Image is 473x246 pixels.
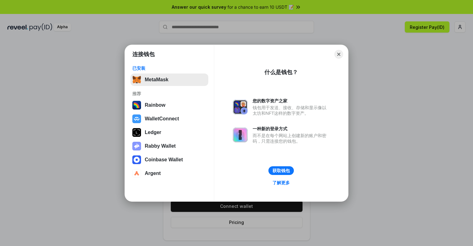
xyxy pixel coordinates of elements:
img: svg+xml,%3Csvg%20width%3D%2228%22%20height%3D%2228%22%20viewBox%3D%220%200%2028%2028%22%20fill%3D... [132,155,141,164]
img: svg+xml,%3Csvg%20fill%3D%22none%22%20height%3D%2233%22%20viewBox%3D%220%200%2035%2033%22%20width%... [132,75,141,84]
div: 推荐 [132,91,206,96]
div: Rabby Wallet [145,143,176,149]
button: WalletConnect [130,113,208,125]
a: 了解更多 [269,179,294,187]
div: Rainbow [145,102,166,108]
img: svg+xml,%3Csvg%20xmlns%3D%22http%3A%2F%2Fwww.w3.org%2F2000%2Fsvg%22%20fill%3D%22none%22%20viewBox... [233,127,248,142]
div: 您的数字资产之家 [253,98,329,104]
button: 获取钱包 [268,166,294,175]
button: Ledger [130,126,208,139]
div: 已安装 [132,65,206,71]
img: svg+xml,%3Csvg%20width%3D%2228%22%20height%3D%2228%22%20viewBox%3D%220%200%2028%2028%22%20fill%3D... [132,114,141,123]
div: 钱包用于发送、接收、存储和显示像以太坊和NFT这样的数字资产。 [253,105,329,116]
div: WalletConnect [145,116,179,122]
div: Coinbase Wallet [145,157,183,163]
img: svg+xml,%3Csvg%20xmlns%3D%22http%3A%2F%2Fwww.w3.org%2F2000%2Fsvg%22%20fill%3D%22none%22%20viewBox... [233,100,248,114]
img: svg+xml,%3Csvg%20width%3D%22120%22%20height%3D%22120%22%20viewBox%3D%220%200%20120%20120%22%20fil... [132,101,141,110]
button: Rainbow [130,99,208,111]
img: svg+xml,%3Csvg%20width%3D%2228%22%20height%3D%2228%22%20viewBox%3D%220%200%2028%2028%22%20fill%3D... [132,169,141,178]
button: Argent [130,167,208,180]
div: 一种新的登录方式 [253,126,329,132]
h1: 连接钱包 [132,51,155,58]
div: 什么是钱包？ [264,69,298,76]
button: Coinbase Wallet [130,154,208,166]
button: Close [334,50,343,59]
div: MetaMask [145,77,168,83]
img: svg+xml,%3Csvg%20xmlns%3D%22http%3A%2F%2Fwww.w3.org%2F2000%2Fsvg%22%20fill%3D%22none%22%20viewBox... [132,142,141,150]
div: 而不是在每个网站上创建新的账户和密码，只需连接您的钱包。 [253,133,329,144]
div: Argent [145,171,161,176]
button: Rabby Wallet [130,140,208,152]
img: svg+xml,%3Csvg%20xmlns%3D%22http%3A%2F%2Fwww.w3.org%2F2000%2Fsvg%22%20width%3D%2228%22%20height%3... [132,128,141,137]
div: 了解更多 [272,180,290,186]
div: Ledger [145,130,161,135]
div: 获取钱包 [272,168,290,173]
button: MetaMask [130,74,208,86]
